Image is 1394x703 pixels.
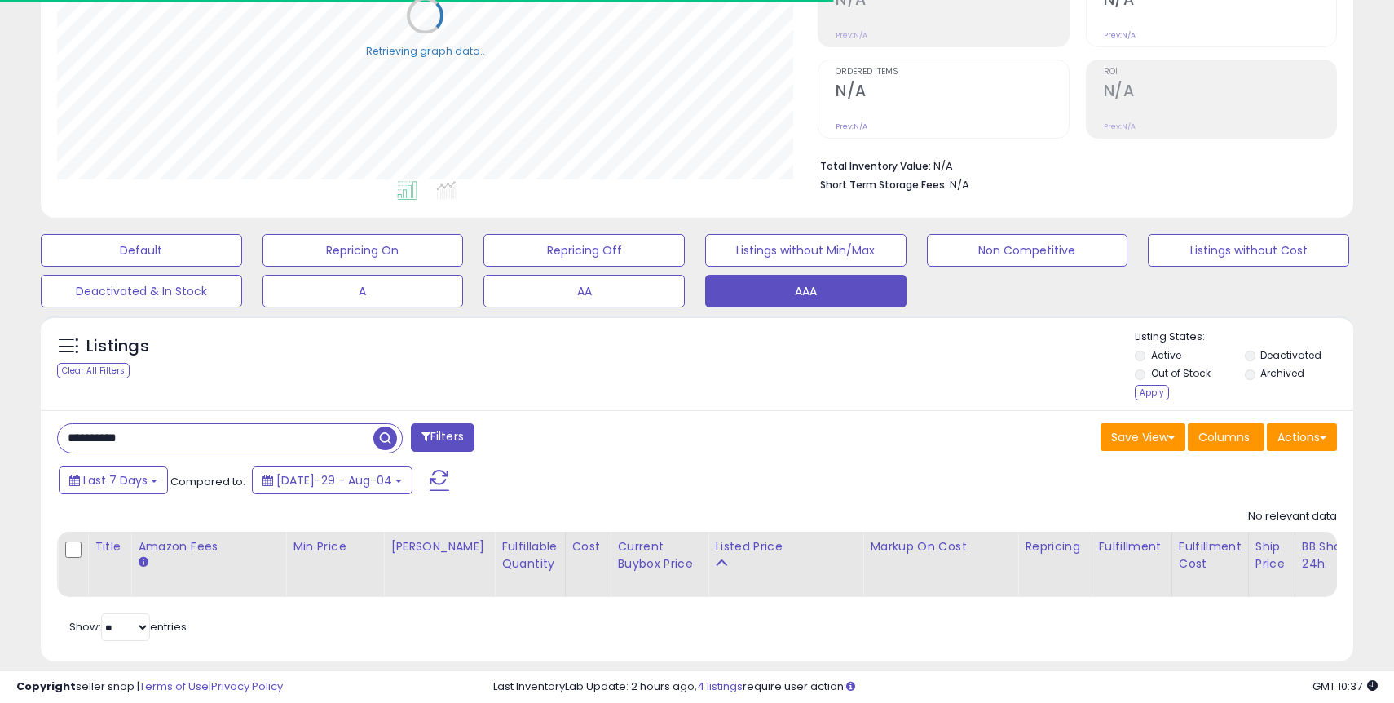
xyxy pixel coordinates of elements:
[1148,234,1349,267] button: Listings without Cost
[1135,329,1352,345] p: Listing States:
[170,474,245,489] span: Compared to:
[836,122,867,131] small: Prev: N/A
[1267,423,1337,451] button: Actions
[41,234,242,267] button: Default
[483,275,685,307] button: AA
[1188,423,1264,451] button: Columns
[820,155,1325,175] li: N/A
[262,275,464,307] button: A
[820,159,931,173] b: Total Inventory Value:
[16,679,76,694] strong: Copyright
[411,423,474,452] button: Filters
[16,679,283,695] div: seller snap | |
[572,538,604,555] div: Cost
[138,555,148,570] small: Amazon Fees.
[1302,538,1361,573] div: BB Share 24h.
[211,679,283,694] a: Privacy Policy
[138,538,279,555] div: Amazon Fees
[1025,538,1084,555] div: Repricing
[1255,538,1288,573] div: Ship Price
[483,234,685,267] button: Repricing Off
[1104,68,1336,77] span: ROI
[57,363,130,378] div: Clear All Filters
[705,275,907,307] button: AAA
[41,275,242,307] button: Deactivated & In Stock
[1260,348,1321,362] label: Deactivated
[1179,538,1242,573] div: Fulfillment Cost
[836,30,867,40] small: Prev: N/A
[927,234,1128,267] button: Non Competitive
[493,679,1379,695] div: Last InventoryLab Update: 2 hours ago, require user action.
[1198,429,1250,445] span: Columns
[1151,348,1181,362] label: Active
[1104,82,1336,104] h2: N/A
[1104,122,1136,131] small: Prev: N/A
[86,335,149,358] h5: Listings
[836,68,1068,77] span: Ordered Items
[820,178,947,192] b: Short Term Storage Fees:
[83,472,148,489] span: Last 7 Days
[617,538,701,573] div: Current Buybox Price
[1098,538,1164,555] div: Fulfillment
[1101,423,1185,451] button: Save View
[69,619,187,634] span: Show: entries
[366,43,485,58] div: Retrieving graph data..
[1135,385,1169,400] div: Apply
[262,234,464,267] button: Repricing On
[276,472,392,489] span: [DATE]-29 - Aug-04
[59,466,168,494] button: Last 7 Days
[1248,509,1337,524] div: No relevant data
[863,532,1018,597] th: The percentage added to the cost of goods (COGS) that forms the calculator for Min & Max prices.
[1104,30,1136,40] small: Prev: N/A
[95,538,124,555] div: Title
[870,538,1011,555] div: Markup on Cost
[836,82,1068,104] h2: N/A
[950,177,969,192] span: N/A
[293,538,377,555] div: Min Price
[1151,366,1211,380] label: Out of Stock
[390,538,487,555] div: [PERSON_NAME]
[705,234,907,267] button: Listings without Min/Max
[1260,366,1304,380] label: Archived
[715,538,856,555] div: Listed Price
[697,679,743,694] a: 4 listings
[139,679,209,694] a: Terms of Use
[1312,679,1378,694] span: 2025-08-12 10:37 GMT
[501,538,558,573] div: Fulfillable Quantity
[252,466,412,494] button: [DATE]-29 - Aug-04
